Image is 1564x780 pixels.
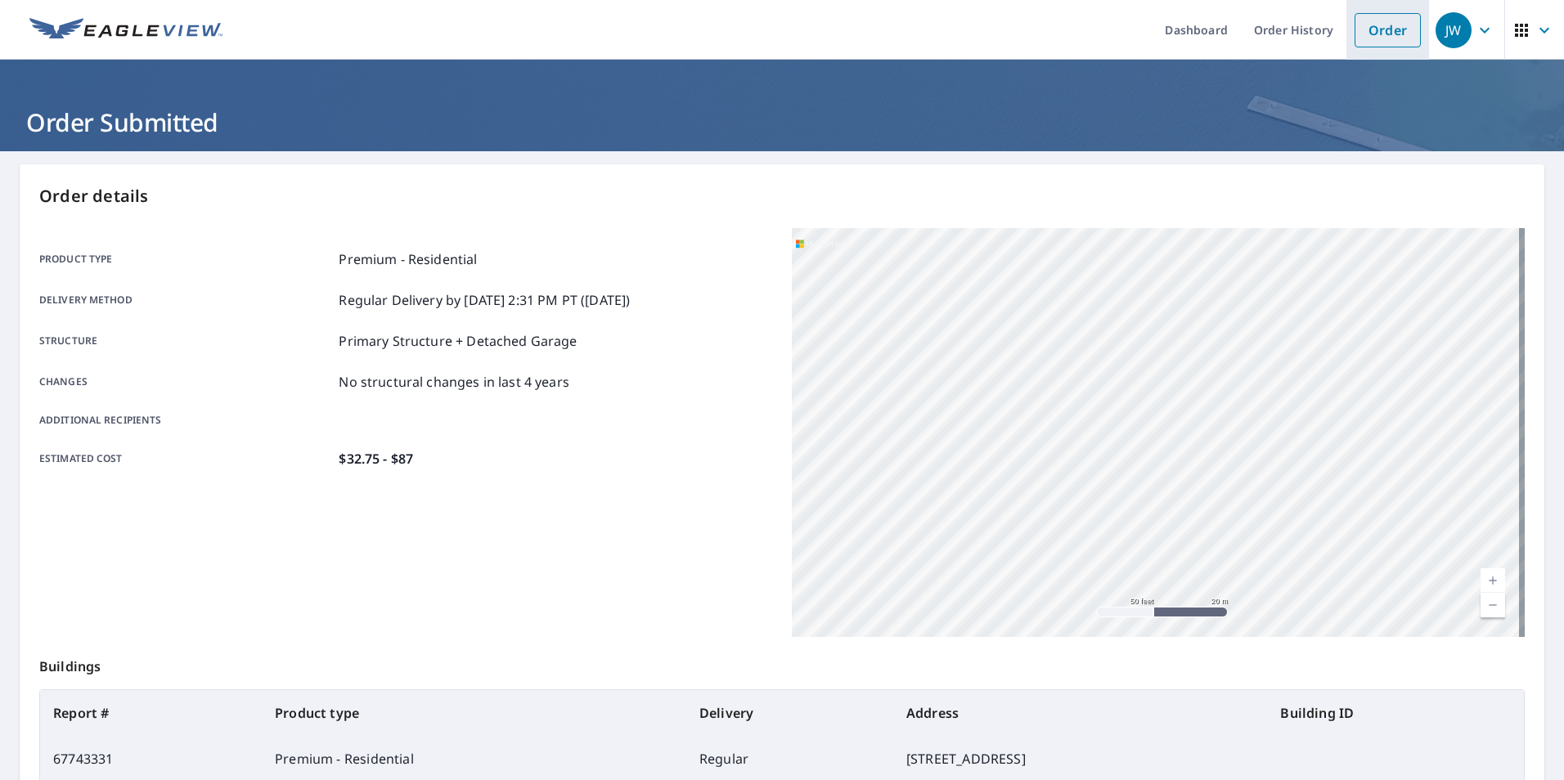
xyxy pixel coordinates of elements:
p: Premium - Residential [339,249,477,269]
th: Address [893,690,1267,736]
p: Order details [39,184,1525,208]
th: Delivery [686,690,893,736]
th: Building ID [1267,690,1524,736]
p: Delivery method [39,290,332,310]
p: Additional recipients [39,413,332,428]
a: Current Level 19, Zoom Out [1481,593,1505,617]
a: Current Level 19, Zoom In [1481,568,1505,593]
p: No structural changes in last 4 years [339,372,569,392]
p: Product type [39,249,332,269]
p: Estimated cost [39,449,332,468]
img: EV Logo [29,18,222,43]
h1: Order Submitted [20,105,1544,139]
div: JW [1436,12,1472,48]
p: Primary Structure + Detached Garage [339,331,577,351]
p: Changes [39,372,332,392]
p: Regular Delivery by [DATE] 2:31 PM PT ([DATE]) [339,290,630,310]
th: Product type [262,690,686,736]
p: $32.75 - $87 [339,449,413,468]
p: Structure [39,331,332,351]
p: Buildings [39,637,1525,689]
a: Order [1355,13,1421,47]
th: Report # [40,690,262,736]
